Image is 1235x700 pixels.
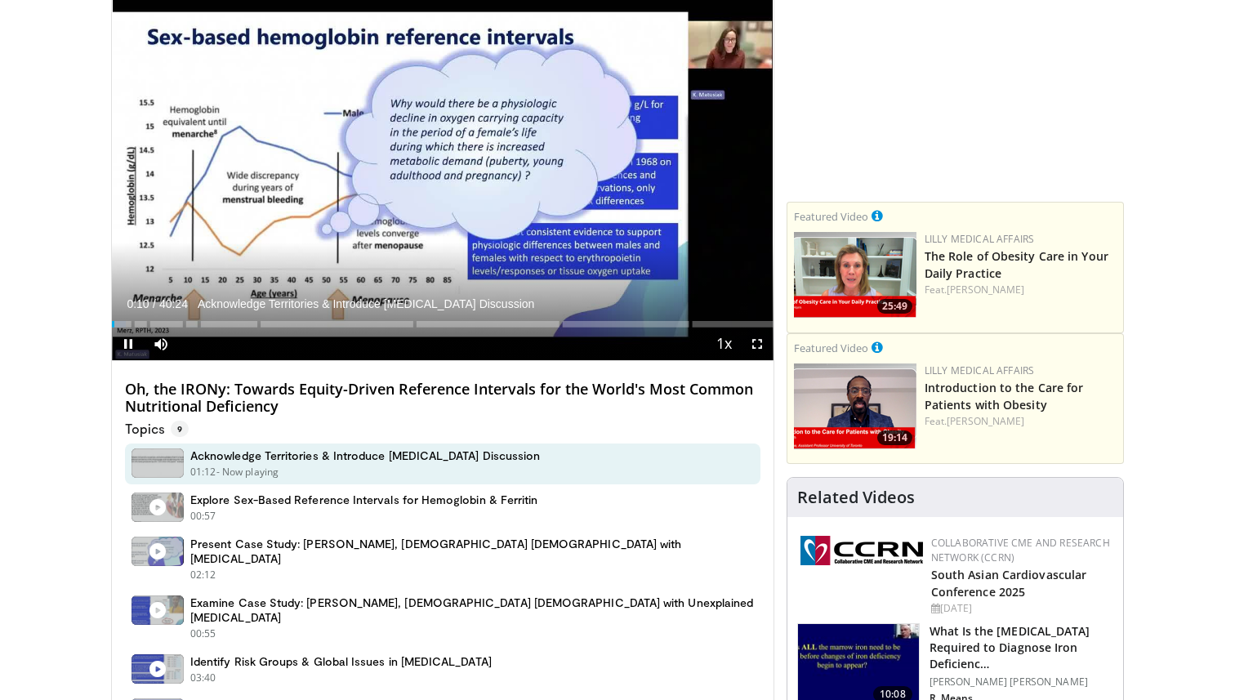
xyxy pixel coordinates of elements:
[794,232,916,318] img: e1208b6b-349f-4914-9dd7-f97803bdbf1d.png.150x105_q85_crop-smart_upscale.png
[931,601,1110,616] div: [DATE]
[947,414,1024,428] a: [PERSON_NAME]
[794,232,916,318] a: 25:49
[877,299,912,314] span: 25:49
[198,296,534,311] span: Acknowledge Territories & Introduce [MEDICAL_DATA] Discussion
[797,488,915,507] h4: Related Videos
[931,567,1087,600] a: South Asian Cardiovascular Conference 2025
[877,430,912,445] span: 19:14
[925,232,1035,246] a: Lilly Medical Affairs
[190,465,216,479] p: 01:12
[112,321,774,328] div: Progress Bar
[127,297,149,310] span: 0:10
[930,675,1113,689] p: [PERSON_NAME] [PERSON_NAME]
[925,363,1035,377] a: Lilly Medical Affairs
[794,209,868,224] small: Featured Video
[190,568,216,582] p: 02:12
[190,493,537,507] h4: Explore Sex-Based Reference Intervals for Hemoglobin & Ferritin
[153,297,156,310] span: /
[925,380,1084,412] a: Introduction to the Care for Patients with Obesity
[925,283,1117,297] div: Feat.
[145,328,177,360] button: Mute
[125,381,760,416] h4: Oh, the IRONy: Towards Equity-Driven Reference Intervals for the World's Most Common Nutritional ...
[216,465,279,479] p: - Now playing
[190,595,754,625] h4: Examine Case Study: [PERSON_NAME], [DEMOGRAPHIC_DATA] [DEMOGRAPHIC_DATA] with Unexplained [MEDICA...
[708,328,741,360] button: Playback Rate
[794,341,868,355] small: Featured Video
[930,623,1113,672] h3: What Is the [MEDICAL_DATA] Required to Diagnose Iron Deficienc…
[190,448,540,463] h4: Acknowledge Territories & Introduce [MEDICAL_DATA] Discussion
[159,297,188,310] span: 40:24
[800,536,923,565] img: a04ee3ba-8487-4636-b0fb-5e8d268f3737.png.150x105_q85_autocrop_double_scale_upscale_version-0.2.png
[741,328,774,360] button: Fullscreen
[794,363,916,449] a: 19:14
[190,509,216,524] p: 00:57
[125,421,189,437] p: Topics
[925,414,1117,429] div: Feat.
[190,671,216,685] p: 03:40
[931,536,1110,564] a: Collaborative CME and Research Network (CCRN)
[112,328,145,360] button: Pause
[794,363,916,449] img: acc2e291-ced4-4dd5-b17b-d06994da28f3.png.150x105_q85_crop-smart_upscale.png
[190,654,492,669] h4: Identify Risk Groups & Global Issues in [MEDICAL_DATA]
[190,537,754,566] h4: Present Case Study: [PERSON_NAME], [DEMOGRAPHIC_DATA] [DEMOGRAPHIC_DATA] with [MEDICAL_DATA]
[190,626,216,641] p: 00:55
[925,248,1108,281] a: The Role of Obesity Care in Your Daily Practice
[947,283,1024,296] a: [PERSON_NAME]
[171,421,189,437] span: 9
